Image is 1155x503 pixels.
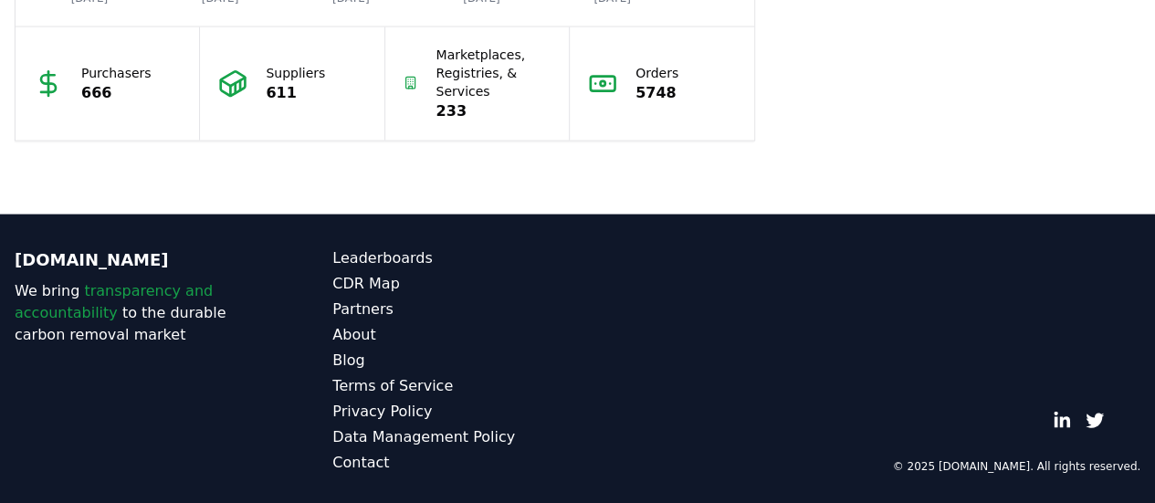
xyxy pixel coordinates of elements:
a: Data Management Policy [332,426,577,448]
p: 5748 [635,82,678,104]
a: Contact [332,452,577,474]
a: Twitter [1086,412,1104,430]
a: CDR Map [332,273,577,295]
a: LinkedIn [1053,412,1071,430]
p: Purchasers [81,64,152,82]
p: We bring to the durable carbon removal market [15,280,259,346]
a: Privacy Policy [332,401,577,423]
a: About [332,324,577,346]
p: Orders [635,64,678,82]
a: Terms of Service [332,375,577,397]
p: © 2025 [DOMAIN_NAME]. All rights reserved. [892,459,1140,474]
p: 666 [81,82,152,104]
p: 233 [436,100,551,122]
span: transparency and accountability [15,282,213,321]
p: Marketplaces, Registries, & Services [436,46,551,100]
a: Partners [332,299,577,320]
p: Suppliers [266,64,325,82]
a: Blog [332,350,577,372]
p: 611 [266,82,325,104]
a: Leaderboards [332,247,577,269]
p: [DOMAIN_NAME] [15,247,259,273]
